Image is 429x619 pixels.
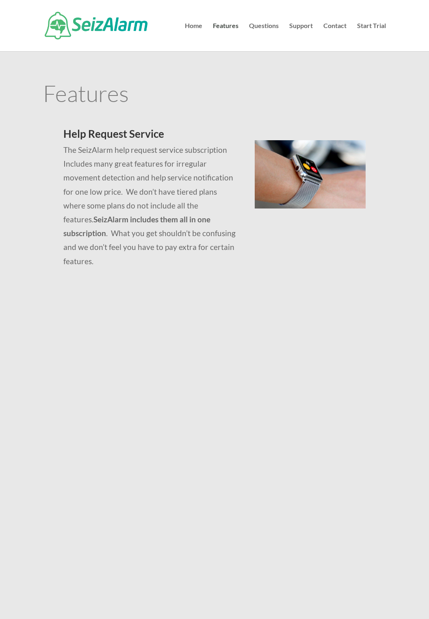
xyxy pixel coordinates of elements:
[43,82,386,109] h1: Features
[63,143,238,268] p: The SeizAlarm help request service subscription Includes many great features for irregular moveme...
[185,23,202,51] a: Home
[255,140,366,209] img: seizalarm-on-wrist
[289,23,313,51] a: Support
[357,587,420,610] iframe: Help widget launcher
[357,23,386,51] a: Start Trial
[249,23,279,51] a: Questions
[213,23,238,51] a: Features
[45,12,147,39] img: SeizAlarm
[63,215,210,238] strong: SeizAlarm includes them all in one subscription
[63,128,238,143] h2: Help Request Service
[323,23,347,51] a: Contact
